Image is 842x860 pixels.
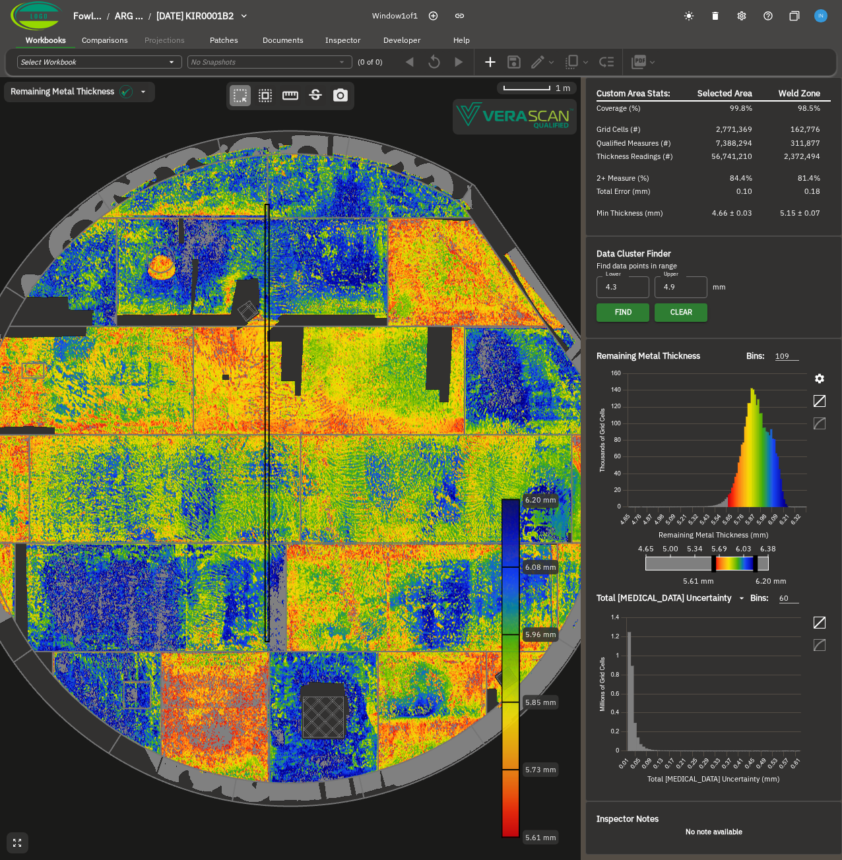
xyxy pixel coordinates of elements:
span: Remaining Metal Thickness [597,350,700,363]
span: 0.10 [736,187,752,196]
span: Comparisons [82,35,128,45]
span: Developer [383,35,420,45]
img: icon in the dropdown [119,85,133,98]
span: Help [453,35,470,45]
span: 2+ Measure (%) [597,173,649,183]
span: Inspector [325,35,360,45]
img: Company Logo [11,1,63,30]
span: Remaining Metal Thickness [11,86,114,97]
span: 7,388,294 [716,138,752,148]
span: 56,741,210 [711,152,752,161]
span: Weld Zone [779,88,820,99]
span: [DATE] KIR0001B2 [156,10,234,22]
span: (0 of 0) [358,57,383,68]
span: Workbooks [26,35,66,45]
span: mm [713,282,726,293]
i: No Snapshots [191,57,235,67]
span: Bins: [750,592,769,605]
span: 99.8% [730,104,752,113]
span: Selected Area [697,88,752,99]
i: Select Workbook [20,57,76,67]
span: 311,877 [791,138,820,148]
span: Patches [210,35,238,45]
span: Window 1 of 1 [372,10,418,22]
span: Fowl... [73,10,102,22]
span: Data Cluster Finder [597,248,671,259]
li: / [107,11,110,22]
span: Coverage (%) [597,104,641,113]
span: Find [615,306,631,319]
text: 5.85 mm [525,698,556,707]
span: 84.4% [730,173,752,183]
span: Qualified Measures (#) [597,138,671,148]
span: 98.5% [798,104,820,113]
img: f6ffcea323530ad0f5eeb9c9447a59c5 [814,9,827,22]
span: Inspector Notes [597,813,659,824]
span: 162,776 [791,125,820,134]
text: 5.61 mm [525,833,556,842]
span: 5.15 ± 0.07 [780,208,820,218]
text: 6.08 mm [525,563,556,572]
nav: breadcrumb [73,9,234,23]
text: 6.20 mm [525,495,556,505]
button: Find [597,303,649,322]
text: 5.73 mm [525,765,556,774]
span: Custom Area Stats: [597,88,670,99]
label: Upper [664,270,678,278]
span: Grid Cells (#) [597,125,641,134]
span: 0.18 [804,187,820,196]
span: Total [MEDICAL_DATA] Uncertainty [597,593,731,603]
b: No note available [686,827,742,836]
span: Clear [670,306,692,319]
span: 81.4% [798,173,820,183]
li: / [148,11,151,22]
span: Documents [263,35,304,45]
text: 5.96 mm [525,630,556,639]
img: Verascope qualified watermark [456,102,573,129]
div: Find data points in range [597,261,831,272]
span: ARG ... [115,10,143,22]
span: Bins: [746,350,765,363]
span: 2,372,494 [784,152,820,161]
button: breadcrumb [68,5,261,27]
label: Lower [606,270,621,278]
span: Min Thickness (mm) [597,208,663,218]
button: Clear [655,303,707,322]
span: 4.66 ± 0.03 [712,208,752,218]
span: 1 m [556,82,570,95]
span: Total Error (mm) [597,187,651,196]
span: Thickness Readings (#) [597,152,673,161]
span: 2,771,369 [716,125,752,134]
